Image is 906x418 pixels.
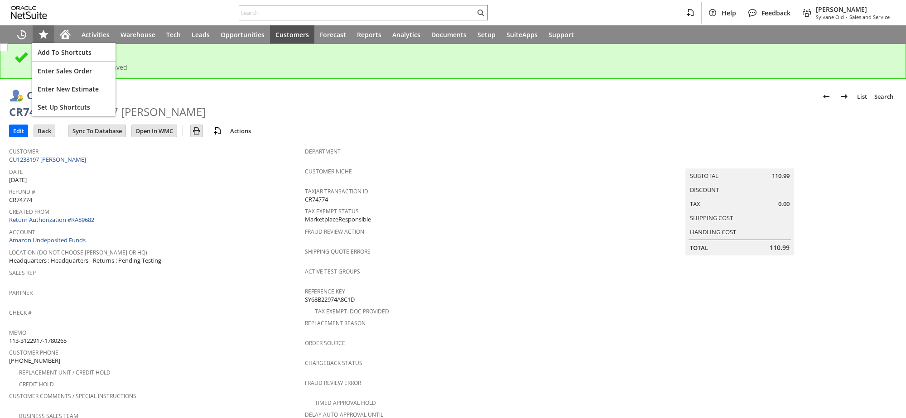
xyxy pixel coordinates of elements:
[38,103,110,111] span: Set Up Shortcuts
[315,399,376,407] a: Timed Approval Hold
[305,359,362,367] a: Chargeback Status
[27,88,89,103] h1: Cash Refund
[192,30,210,39] span: Leads
[772,172,790,180] span: 110.99
[9,356,60,365] span: [PHONE_NUMBER]
[191,125,202,137] input: Print
[690,186,719,194] a: Discount
[352,25,387,43] a: Reports
[11,25,33,43] a: Recent Records
[32,80,116,98] a: Enter New Estimate
[392,30,420,39] span: Analytics
[9,329,26,336] a: Memo
[305,215,371,224] span: MarketplaceResponsible
[816,5,890,14] span: [PERSON_NAME]
[19,380,54,388] a: Credit Hold
[722,9,736,17] span: Help
[9,392,136,400] a: Customer Comments / Special Instructions
[33,63,892,72] div: Transaction successfully Saved
[38,29,49,40] svg: Shortcuts
[38,85,110,93] span: Enter New Estimate
[821,91,832,102] img: Previous
[9,269,36,277] a: Sales Rep
[849,14,890,20] span: Sales and Service
[9,188,35,196] a: Refund #
[846,14,848,20] span: -
[9,196,32,204] span: CR74774
[690,172,718,180] a: Subtotal
[305,187,368,195] a: TaxJar Transaction ID
[226,127,255,135] a: Actions
[270,25,314,43] a: Customers
[32,62,116,80] a: Enter Sales Order
[305,168,352,175] a: Customer Niche
[132,125,177,137] input: Open In WMC
[320,30,346,39] span: Forecast
[501,25,543,43] a: SuiteApps
[305,148,341,155] a: Department
[690,200,700,208] a: Tax
[475,7,486,18] svg: Search
[9,236,86,244] a: Amazon Undeposited Funds
[9,105,55,119] div: CR74774
[59,105,206,119] div: CU1238197 [PERSON_NAME]
[472,25,501,43] a: Setup
[839,91,850,102] img: Next
[60,29,71,40] svg: Home
[685,154,794,168] caption: Summary
[69,125,125,137] input: Sync To Database
[770,243,790,252] span: 110.99
[314,25,352,43] a: Forecast
[778,200,790,208] span: 0.00
[690,228,736,236] a: Handling Cost
[9,289,33,297] a: Partner
[305,248,371,255] a: Shipping Quote Errors
[305,288,345,295] a: Reference Key
[506,30,538,39] span: SuiteApps
[33,25,54,43] div: Shortcuts
[38,67,110,75] span: Enter Sales Order
[357,30,381,39] span: Reports
[853,89,871,104] a: List
[9,349,58,356] a: Customer Phone
[115,25,161,43] a: Warehouse
[215,25,270,43] a: Opportunities
[19,369,111,376] a: Replacement Unit / Credit Hold
[33,51,892,63] div: Confirmation
[34,125,55,137] input: Back
[9,168,23,176] a: Date
[275,30,309,39] span: Customers
[16,29,27,40] svg: Recent Records
[9,228,35,236] a: Account
[9,256,161,265] span: Headquarters : Headquarters - Returns : Pending Testing
[82,30,110,39] span: Activities
[221,30,265,39] span: Opportunities
[54,25,76,43] a: Home
[9,155,88,163] a: CU1238197 [PERSON_NAME]
[9,309,32,317] a: Check #
[871,89,897,104] a: Search
[10,125,28,137] input: Edit
[305,339,345,347] a: Order Source
[305,319,366,327] a: Replacement reason
[166,30,181,39] span: Tech
[11,6,47,19] svg: logo
[690,214,733,222] a: Shipping Cost
[305,268,360,275] a: Active Test Groups
[32,43,116,61] div: Add To Shortcuts
[315,307,389,315] a: Tax Exempt. Doc Provided
[161,25,186,43] a: Tech
[690,244,708,252] a: Total
[426,25,472,43] a: Documents
[305,195,328,204] span: CR74774
[191,125,202,136] img: Print
[120,30,155,39] span: Warehouse
[38,48,110,57] span: Add To Shortcuts
[186,25,215,43] a: Leads
[9,249,147,256] a: Location (Do Not choose [PERSON_NAME] or HQ)
[76,25,115,43] a: Activities
[816,14,844,20] span: Sylvane Old
[305,379,361,387] a: Fraud Review Error
[9,216,94,224] a: Return Authorization #RA89682
[305,228,364,235] a: Fraud Review Action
